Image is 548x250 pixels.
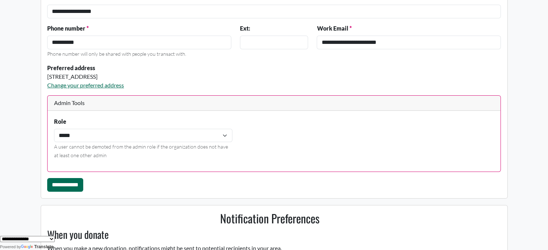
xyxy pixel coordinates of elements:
div: Admin Tools [48,96,500,111]
h2: Notification Preferences [43,212,496,225]
div: [STREET_ADDRESS] [47,72,308,81]
label: Work Email [317,24,351,33]
label: Ext: [240,24,250,33]
a: Change your preferred address [47,82,124,88]
img: Google Translate [21,245,34,250]
small: A user cannot be demoted from the admin role if the organization does not have at least one other... [54,144,228,158]
a: Translate [21,244,53,249]
small: Phone number will only be shared with people you transact with. [47,51,186,57]
label: Role [54,117,66,126]
h3: When you donate [43,228,496,241]
label: Phone number [47,24,89,33]
strong: Preferred address [47,64,95,71]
